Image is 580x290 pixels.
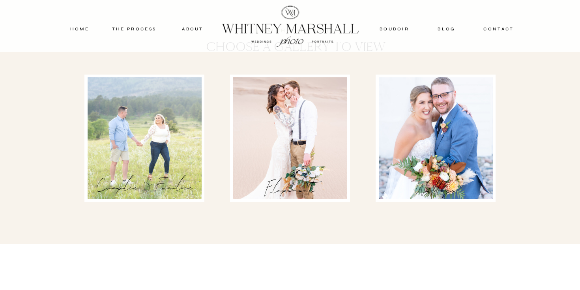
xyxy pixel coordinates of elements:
a: weddings [390,181,482,191]
a: elopements [244,181,336,191]
a: Couples & Families [94,179,195,193]
a: boudoir [378,25,410,32]
a: THE PROCESS [110,25,158,32]
div: choose a gallery to view [203,39,388,54]
a: contact [480,25,517,32]
a: blog [429,25,464,32]
a: about [173,25,212,32]
a: home [63,25,97,32]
